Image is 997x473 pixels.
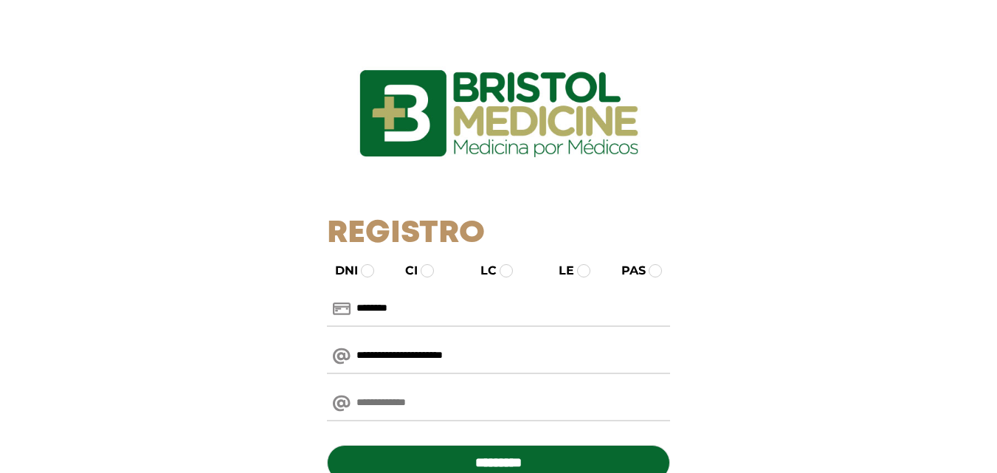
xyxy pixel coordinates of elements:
label: PAS [608,262,646,280]
label: CI [392,262,418,280]
label: LC [467,262,497,280]
h1: Registro [327,215,670,252]
label: LE [545,262,574,280]
img: logo_ingresarbristol.jpg [300,18,698,210]
label: DNI [322,262,358,280]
